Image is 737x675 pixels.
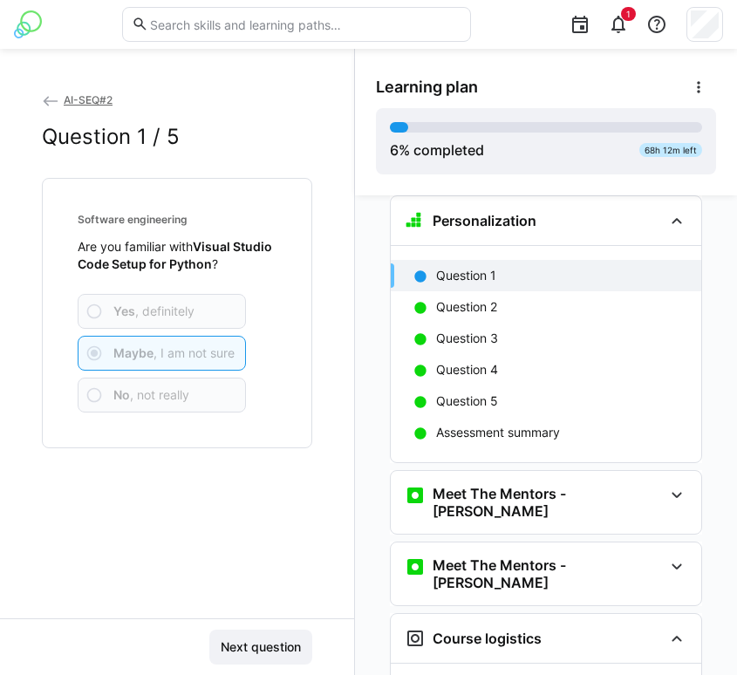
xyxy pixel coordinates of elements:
[113,344,235,362] span: , I am not sure
[64,93,113,106] span: AI-SEQ#2
[148,17,461,32] input: Search skills and learning paths…
[376,78,478,97] span: Learning plan
[626,9,631,19] span: 1
[639,143,702,157] div: 68h 12m left
[78,239,272,271] span: Are you familiar with ?
[433,212,536,229] h3: Personalization
[436,267,496,284] p: Question 1
[433,485,663,520] h3: Meet The Mentors - [PERSON_NAME]
[42,93,113,106] a: AI-SEQ#2
[436,298,497,316] p: Question 2
[78,214,276,226] h4: Software engineering
[218,638,304,656] span: Next question
[436,392,498,410] p: Question 5
[209,630,312,665] button: Next question
[78,239,272,271] strong: Visual Studio Code Setup for Python
[436,361,498,378] p: Question 4
[113,303,135,318] b: Yes
[390,141,399,159] span: 6
[433,556,663,591] h3: Meet The Mentors - [PERSON_NAME]
[113,303,194,320] span: , definitely
[433,630,542,647] h3: Course logistics
[436,424,560,441] p: Assessment summary
[113,386,189,404] span: , not really
[113,345,154,360] b: Maybe
[42,124,180,150] h2: Question 1 / 5
[113,387,130,402] b: No
[436,330,498,347] p: Question 3
[390,140,484,160] div: % completed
